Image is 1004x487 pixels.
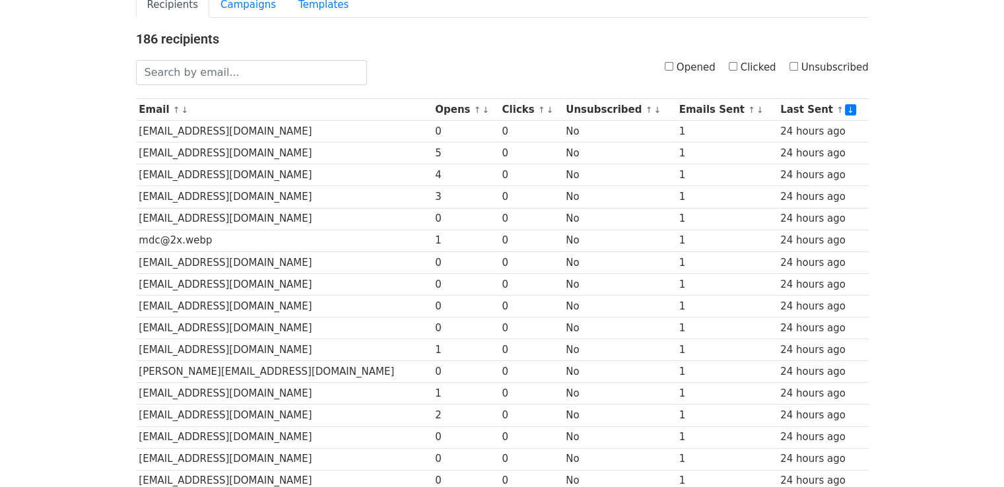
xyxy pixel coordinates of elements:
td: 0 [499,361,563,383]
td: 2 [432,405,498,426]
a: ↑ [474,105,481,115]
td: No [562,186,675,208]
td: mdc@2x.webp [136,230,432,251]
td: [EMAIL_ADDRESS][DOMAIN_NAME] [136,339,432,361]
td: 0 [432,251,498,273]
td: 24 hours ago [777,143,868,164]
td: 0 [432,121,498,143]
td: 24 hours ago [777,295,868,317]
td: 0 [432,361,498,383]
td: [PERSON_NAME][EMAIL_ADDRESS][DOMAIN_NAME] [136,361,432,383]
label: Unsubscribed [789,60,869,75]
td: [EMAIL_ADDRESS][DOMAIN_NAME] [136,121,432,143]
td: 1 [676,448,777,470]
td: 24 hours ago [777,426,868,448]
td: No [562,164,675,186]
th: Email [136,99,432,121]
td: 1 [676,317,777,339]
td: 0 [499,405,563,426]
td: 0 [432,426,498,448]
td: No [562,295,675,317]
td: [EMAIL_ADDRESS][DOMAIN_NAME] [136,208,432,230]
td: 1 [676,405,777,426]
a: ↓ [845,104,856,115]
input: Clicked [729,62,737,71]
td: 4 [432,164,498,186]
td: [EMAIL_ADDRESS][DOMAIN_NAME] [136,251,432,273]
a: ↑ [538,105,545,115]
td: No [562,361,675,383]
td: 0 [432,273,498,295]
td: No [562,273,675,295]
td: No [562,317,675,339]
a: ↓ [653,105,661,115]
td: [EMAIL_ADDRESS][DOMAIN_NAME] [136,383,432,405]
td: [EMAIL_ADDRESS][DOMAIN_NAME] [136,143,432,164]
input: Opened [665,62,673,71]
td: 24 hours ago [777,405,868,426]
td: 0 [499,143,563,164]
h4: 186 recipients [136,31,869,47]
td: 0 [499,251,563,273]
td: [EMAIL_ADDRESS][DOMAIN_NAME] [136,317,432,339]
td: [EMAIL_ADDRESS][DOMAIN_NAME] [136,164,432,186]
td: No [562,426,675,448]
td: 0 [499,273,563,295]
th: Clicks [499,99,563,121]
a: ↓ [182,105,189,115]
td: 24 hours ago [777,208,868,230]
a: ↑ [836,105,844,115]
td: 1 [676,143,777,164]
td: 3 [432,186,498,208]
td: 0 [499,164,563,186]
a: ↑ [748,105,755,115]
td: [EMAIL_ADDRESS][DOMAIN_NAME] [136,426,432,448]
td: No [562,251,675,273]
td: 0 [432,317,498,339]
td: 1 [676,295,777,317]
td: 24 hours ago [777,251,868,273]
td: 0 [499,339,563,361]
td: 0 [499,121,563,143]
th: Opens [432,99,498,121]
td: 1 [432,383,498,405]
td: 1 [676,251,777,273]
td: 1 [676,208,777,230]
td: No [562,143,675,164]
td: 1 [676,383,777,405]
td: 24 hours ago [777,339,868,361]
td: 1 [676,164,777,186]
td: No [562,383,675,405]
td: [EMAIL_ADDRESS][DOMAIN_NAME] [136,295,432,317]
td: 24 hours ago [777,273,868,295]
td: 24 hours ago [777,317,868,339]
td: [EMAIL_ADDRESS][DOMAIN_NAME] [136,448,432,470]
td: 24 hours ago [777,448,868,470]
td: 5 [432,143,498,164]
td: No [562,230,675,251]
td: [EMAIL_ADDRESS][DOMAIN_NAME] [136,405,432,426]
td: 24 hours ago [777,383,868,405]
td: 0 [499,317,563,339]
td: 0 [499,208,563,230]
input: Unsubscribed [789,62,798,71]
td: 24 hours ago [777,361,868,383]
label: Clicked [729,60,776,75]
label: Opened [665,60,716,75]
a: ↓ [756,105,764,115]
td: No [562,448,675,470]
td: 0 [499,448,563,470]
td: 1 [676,361,777,383]
td: 0 [499,186,563,208]
th: Emails Sent [676,99,777,121]
a: ↑ [646,105,653,115]
td: 1 [432,339,498,361]
td: No [562,121,675,143]
iframe: Chat Widget [938,424,1004,487]
td: 24 hours ago [777,230,868,251]
th: Last Sent [777,99,868,121]
td: 0 [499,295,563,317]
td: 24 hours ago [777,121,868,143]
td: 24 hours ago [777,186,868,208]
